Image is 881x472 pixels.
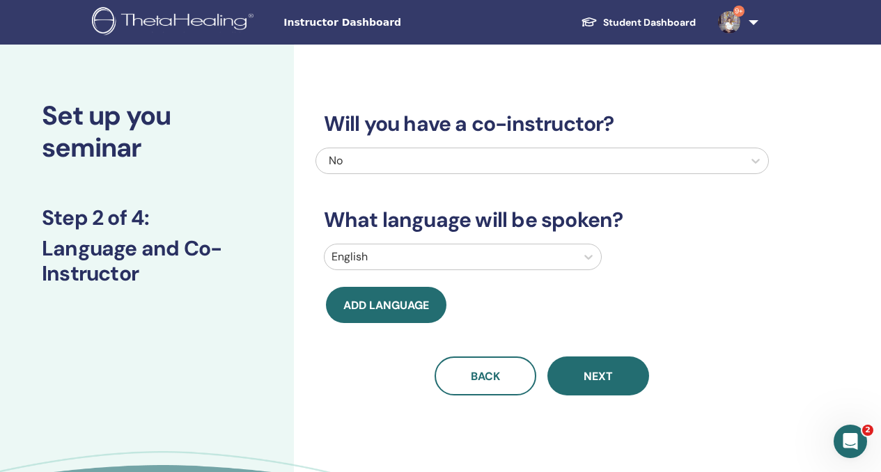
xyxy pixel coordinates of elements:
img: default.jpg [718,11,740,33]
span: 9+ [733,6,744,17]
button: Back [435,356,536,395]
button: Next [547,356,649,395]
span: No [329,153,343,168]
span: Back [471,369,500,384]
span: Next [584,369,613,384]
span: Instructor Dashboard [283,15,492,30]
iframe: Intercom live chat [834,425,867,458]
h2: Set up you seminar [42,100,252,164]
h3: Language and Co-Instructor [42,236,252,286]
button: Add language [326,287,446,323]
img: graduation-cap-white.svg [581,16,598,28]
span: 2 [862,425,873,436]
span: Add language [343,298,429,313]
img: logo.png [92,7,258,38]
h3: Step 2 of 4 : [42,205,252,230]
h3: Will you have a co-instructor? [315,111,769,136]
a: Student Dashboard [570,10,707,36]
h3: What language will be spoken? [315,207,769,233]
